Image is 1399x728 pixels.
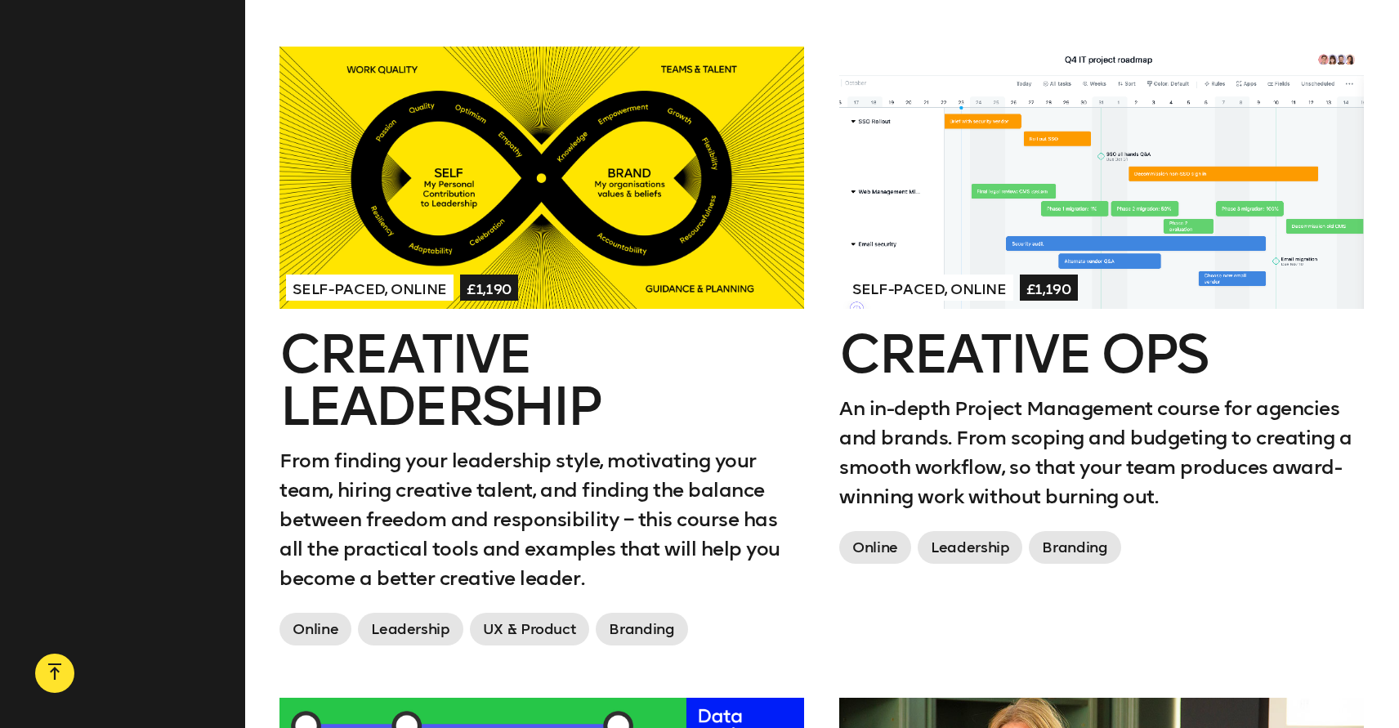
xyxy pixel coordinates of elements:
[839,328,1364,381] h2: Creative Ops
[460,275,518,301] span: £1,190
[1029,531,1120,564] span: Branding
[839,394,1364,511] p: An in-depth Project Management course for agencies and brands. From scoping and budgeting to crea...
[358,613,463,645] span: Leadership
[839,47,1364,570] a: Self-paced, Online£1,190Creative OpsAn in-depth Project Management course for agencies and brands...
[286,275,454,301] span: Self-paced, Online
[470,613,590,645] span: UX & Product
[279,446,804,593] p: From finding your leadership style, motivating your team, hiring creative talent, and finding the...
[279,613,351,645] span: Online
[839,531,911,564] span: Online
[846,275,1013,301] span: Self-paced, Online
[1020,275,1078,301] span: £1,190
[279,328,804,433] h2: Creative Leadership
[279,47,804,652] a: Self-paced, Online£1,190Creative LeadershipFrom finding your leadership style, motivating your te...
[596,613,687,645] span: Branding
[918,531,1022,564] span: Leadership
